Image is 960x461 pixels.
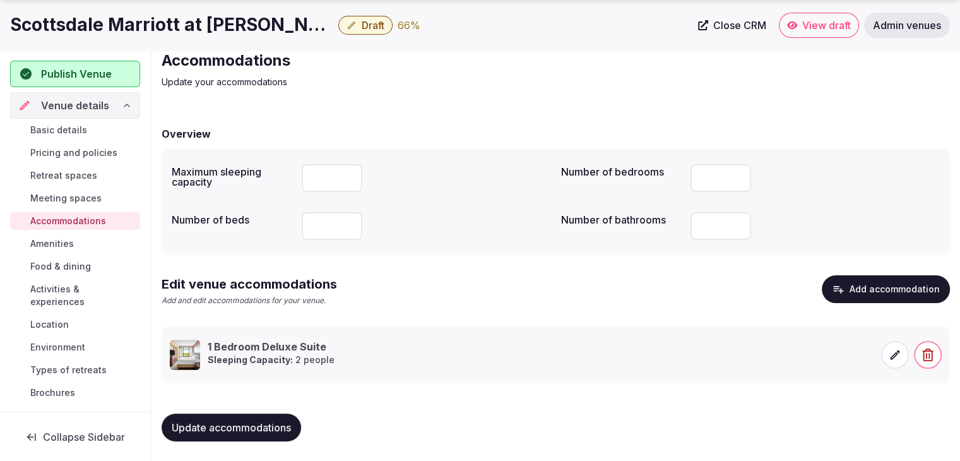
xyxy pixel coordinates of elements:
[10,409,140,436] a: Ownership
[10,13,333,37] h1: Scottsdale Marriott at [PERSON_NAME][GEOGRAPHIC_DATA]
[162,414,301,441] button: Update accommodations
[30,364,107,376] span: Types of retreats
[170,340,200,370] img: 1 Bedroom Deluxe Suite
[162,126,211,141] h2: Overview
[10,338,140,356] a: Environment
[30,260,91,273] span: Food & dining
[30,215,106,227] span: Accommodations
[10,167,140,184] a: Retreat spaces
[10,212,140,230] a: Accommodations
[41,66,112,81] span: Publish Venue
[30,192,102,205] span: Meeting spaces
[172,167,292,187] label: Maximum sleeping capacity
[30,283,135,308] span: Activities & experiences
[338,16,393,35] button: Draft
[10,258,140,275] a: Food & dining
[398,18,420,33] button: 66%
[208,354,335,366] p: 2 people
[30,237,74,250] span: Amenities
[10,144,140,162] a: Pricing and policies
[10,235,140,253] a: Amenities
[561,215,681,225] label: Number of bathrooms
[10,384,140,402] a: Brochures
[10,316,140,333] a: Location
[779,13,859,38] a: View draft
[802,19,851,32] span: View draft
[30,124,87,136] span: Basic details
[43,431,125,443] span: Collapse Sidebar
[30,318,69,331] span: Location
[30,147,117,159] span: Pricing and policies
[873,19,941,32] span: Admin venues
[561,167,681,177] label: Number of bedrooms
[208,340,335,354] h3: 1 Bedroom Deluxe Suite
[30,386,75,399] span: Brochures
[398,18,420,33] div: 66 %
[10,361,140,379] a: Types of retreats
[30,169,97,182] span: Retreat spaces
[30,341,85,354] span: Environment
[864,13,950,38] a: Admin venues
[10,189,140,207] a: Meeting spaces
[162,76,586,88] p: Update your accommodations
[162,296,337,306] p: Add and edit accommodations for your venue.
[362,19,384,32] span: Draft
[10,423,140,451] button: Collapse Sidebar
[713,19,766,32] span: Close CRM
[41,98,109,113] span: Venue details
[172,421,291,434] span: Update accommodations
[822,275,950,303] button: Add accommodation
[162,51,586,71] h2: Accommodations
[172,215,292,225] label: Number of beds
[10,280,140,311] a: Activities & experiences
[690,13,774,38] a: Close CRM
[10,121,140,139] a: Basic details
[162,275,337,293] h2: Edit venue accommodations
[10,61,140,87] button: Publish Venue
[208,354,293,365] strong: Sleeping Capacity:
